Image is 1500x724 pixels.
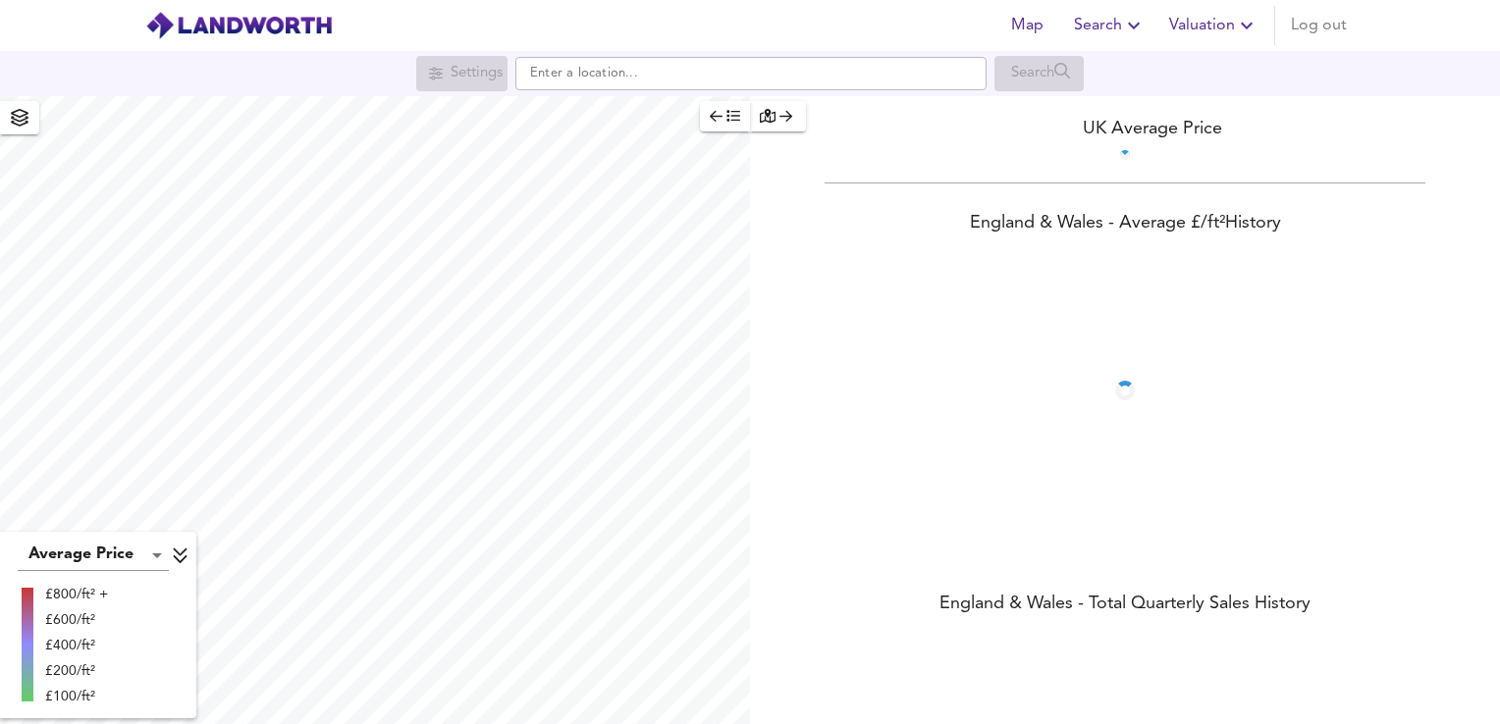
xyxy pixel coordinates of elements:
[1169,12,1259,39] span: Valuation
[416,56,508,91] div: Search for a location first or explore the map
[750,116,1500,142] div: UK Average Price
[1003,12,1050,39] span: Map
[750,592,1500,619] div: England & Wales - Total Quarterly Sales History
[1291,12,1347,39] span: Log out
[45,661,108,681] div: £200/ft²
[45,585,108,604] div: £800/ft² +
[1074,12,1146,39] span: Search
[18,540,169,571] div: Average Price
[995,6,1058,45] button: Map
[515,57,987,90] input: Enter a location...
[145,11,333,40] img: logo
[1283,6,1355,45] button: Log out
[994,56,1084,91] div: Search for a location first or explore the map
[45,687,108,706] div: £100/ft²
[750,211,1500,238] div: England & Wales - Average £/ ft² History
[1066,6,1153,45] button: Search
[45,636,108,655] div: £400/ft²
[45,610,108,630] div: £600/ft²
[1161,6,1266,45] button: Valuation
